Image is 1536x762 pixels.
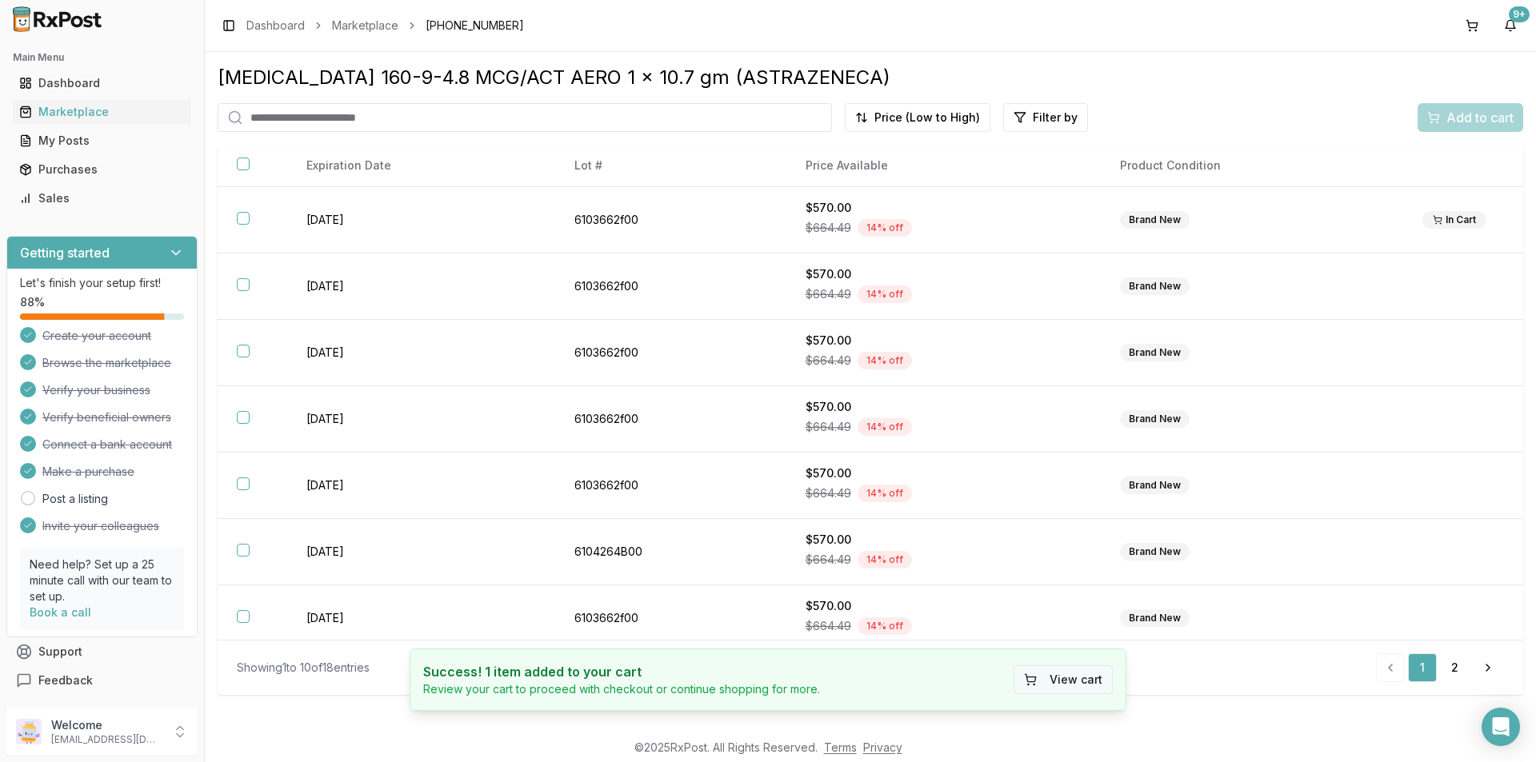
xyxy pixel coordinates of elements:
[1120,277,1190,295] div: Brand New
[19,190,185,206] div: Sales
[555,519,786,585] td: 6104264B00
[1120,344,1190,361] div: Brand New
[287,187,555,253] td: [DATE]
[42,382,150,398] span: Verify your business
[806,220,851,236] span: $664.49
[555,453,786,519] td: 6103662f00
[555,386,786,453] td: 6103662f00
[246,18,524,34] nav: breadcrumb
[1120,410,1190,428] div: Brand New
[824,740,857,754] a: Terms
[863,740,902,754] a: Privacy
[13,184,191,213] a: Sales
[287,253,555,320] td: [DATE]
[806,532,1082,548] div: $570.00
[1408,653,1437,682] a: 1
[1120,211,1190,229] div: Brand New
[20,243,110,262] h3: Getting started
[1120,609,1190,627] div: Brand New
[555,187,786,253] td: 6103662f00
[51,717,162,733] p: Welcome
[51,733,162,746] p: [EMAIL_ADDRESS][DOMAIN_NAME]
[6,70,198,96] button: Dashboard
[806,598,1082,614] div: $570.00
[13,126,191,155] a: My Posts
[1033,110,1078,126] span: Filter by
[858,285,912,303] div: 14 % off
[1014,665,1113,694] button: View cart
[13,51,191,64] h2: Main Menu
[806,286,851,302] span: $664.49
[287,585,555,652] td: [DATE]
[30,605,91,619] a: Book a call
[42,409,171,425] span: Verify beneficial owners
[806,618,851,634] span: $664.49
[874,110,980,126] span: Price (Low to High)
[6,186,198,211] button: Sales
[806,353,851,369] span: $664.49
[19,133,185,149] div: My Posts
[42,355,171,371] span: Browse the marketplace
[237,660,370,676] div: Showing 1 to 10 of 18 entries
[42,328,151,344] span: Create your account
[1482,708,1520,746] div: Open Intercom Messenger
[858,551,912,569] div: 14 % off
[6,99,198,125] button: Marketplace
[6,128,198,154] button: My Posts
[806,465,1082,481] div: $570.00
[287,519,555,585] td: [DATE]
[1440,653,1469,682] a: 2
[806,399,1082,415] div: $570.00
[858,485,912,502] div: 14 % off
[426,18,524,34] span: [PHONE_NUMBER]
[858,617,912,635] div: 14 % off
[423,662,820,681] h4: Success! 1 item added to your cart
[13,98,191,126] a: Marketplace
[786,145,1101,187] th: Price Available
[1472,653,1504,682] a: Go to next page
[287,453,555,519] td: [DATE]
[806,419,851,435] span: $664.49
[42,437,172,453] span: Connect a bank account
[1120,477,1190,494] div: Brand New
[845,103,990,132] button: Price (Low to High)
[6,6,109,32] img: RxPost Logo
[6,666,198,695] button: Feedback
[555,145,786,187] th: Lot #
[287,320,555,386] td: [DATE]
[20,275,184,291] p: Let's finish your setup first!
[806,200,1082,216] div: $570.00
[555,320,786,386] td: 6103662f00
[1003,103,1088,132] button: Filter by
[19,75,185,91] div: Dashboard
[30,557,174,604] p: Need help? Set up a 25 minute call with our team to set up.
[806,485,851,501] span: $664.49
[218,65,1523,90] div: [MEDICAL_DATA] 160-9-4.8 MCG/ACT AERO 1 x 10.7 gm (ASTRAZENECA)
[6,637,198,666] button: Support
[555,253,786,320] td: 6103662f00
[287,386,555,453] td: [DATE]
[1101,145,1403,187] th: Product Condition
[16,719,42,744] img: User avatar
[423,681,820,697] p: Review your cart to proceed with checkout or continue shopping for more.
[42,491,108,507] a: Post a listing
[806,333,1082,349] div: $570.00
[858,219,912,237] div: 14 % off
[20,294,45,310] span: 88 %
[38,672,93,688] span: Feedback
[806,266,1082,282] div: $570.00
[42,464,134,480] span: Make a purchase
[19,162,185,178] div: Purchases
[555,585,786,652] td: 6103662f00
[332,18,398,34] a: Marketplace
[1498,13,1523,38] button: 9+
[13,155,191,184] a: Purchases
[42,518,159,534] span: Invite your colleagues
[1509,6,1530,22] div: 9+
[1120,543,1190,561] div: Brand New
[246,18,305,34] a: Dashboard
[287,145,555,187] th: Expiration Date
[1376,653,1504,682] nav: pagination
[13,69,191,98] a: Dashboard
[858,352,912,369] div: 14 % off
